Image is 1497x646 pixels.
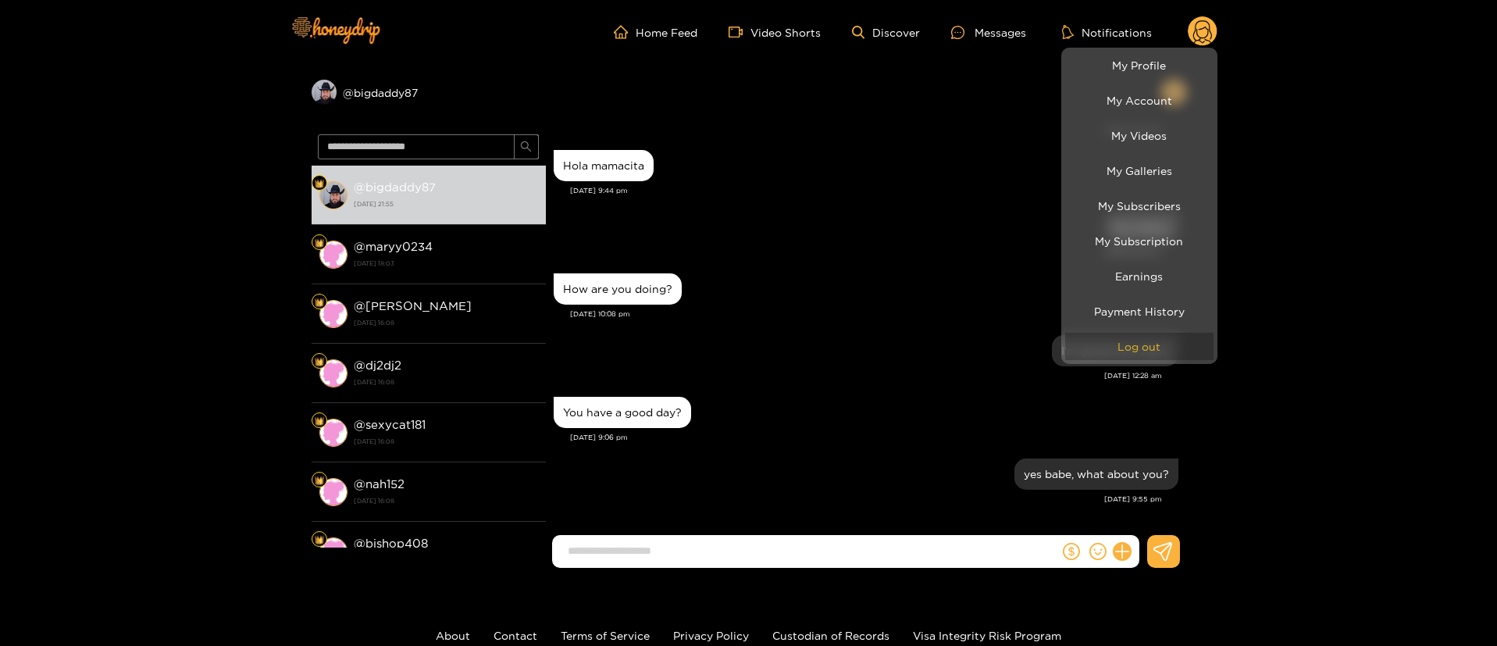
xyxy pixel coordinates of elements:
a: My Galleries [1065,157,1214,184]
a: Payment History [1065,298,1214,325]
a: Earnings [1065,262,1214,290]
a: My Subscribers [1065,192,1214,219]
a: My Videos [1065,122,1214,149]
a: My Profile [1065,52,1214,79]
a: My Subscription [1065,227,1214,255]
button: Log out [1065,333,1214,360]
a: My Account [1065,87,1214,114]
